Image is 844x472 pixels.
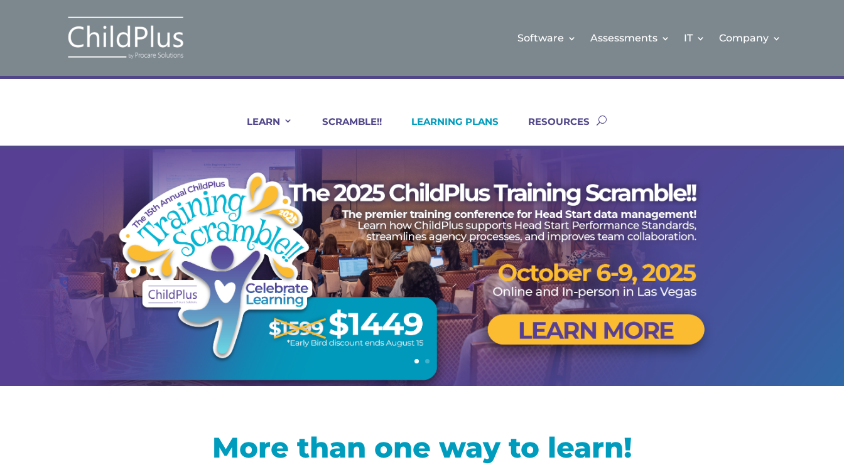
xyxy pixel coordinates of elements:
a: LEARNING PLANS [396,115,499,146]
a: RESOURCES [512,115,590,146]
a: IT [684,13,705,63]
a: Assessments [590,13,670,63]
a: 2 [425,359,430,363]
a: LEARN [231,115,293,146]
a: SCRAMBLE!! [306,115,382,146]
h1: More than one way to learn! [42,433,802,468]
a: Company [719,13,781,63]
a: Software [517,13,576,63]
a: 1 [414,359,419,363]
